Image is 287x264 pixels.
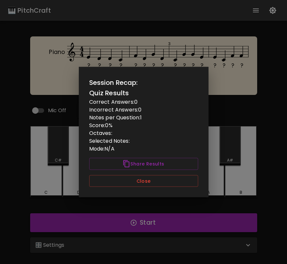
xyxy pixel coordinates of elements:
p: Octaves: [89,129,198,137]
p: Mode: N/A [89,145,198,153]
h2: Session Recap: [89,77,198,88]
p: Correct Answers: 0 [89,98,198,106]
button: Share Results [89,158,198,170]
p: Notes per Question: 1 [89,114,198,122]
p: Incorrect Answers: 0 [89,106,198,114]
button: Close [89,175,198,187]
p: Selected Notes: [89,137,198,145]
p: Score: 0 % [89,122,198,129]
h6: Quiz Results [89,88,198,98]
